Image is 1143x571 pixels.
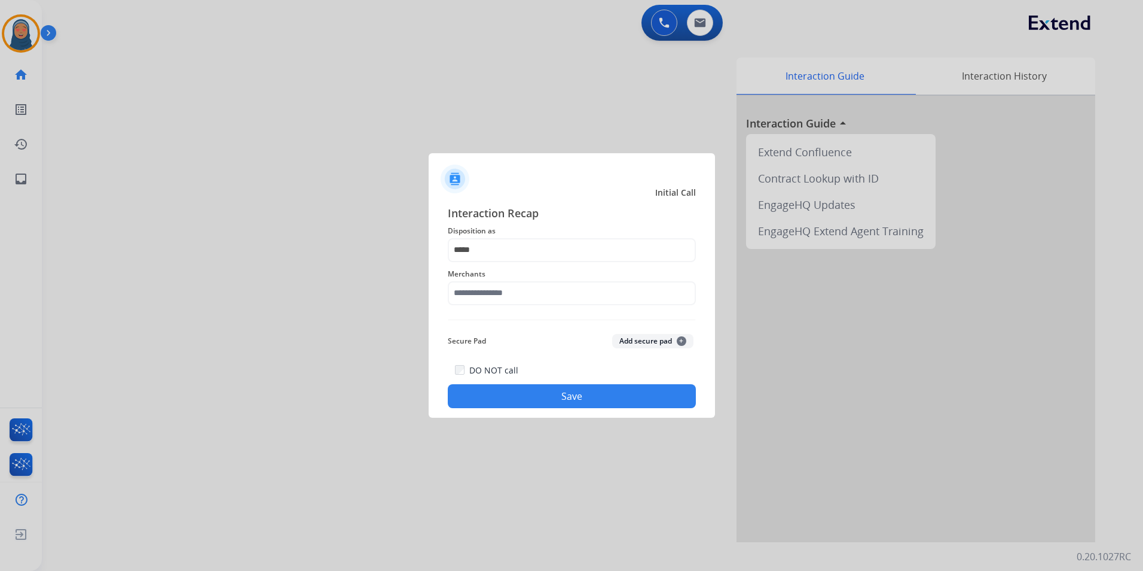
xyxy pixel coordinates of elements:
span: + [677,336,686,346]
span: Interaction Recap [448,205,696,224]
p: 0.20.1027RC [1077,549,1131,564]
button: Add secure pad+ [612,334,693,348]
span: Disposition as [448,224,696,238]
label: DO NOT call [469,365,518,376]
button: Save [448,384,696,408]
img: contact-recap-line.svg [448,320,696,320]
img: contactIcon [441,165,469,193]
span: Secure Pad [448,334,486,348]
span: Merchants [448,267,696,281]
span: Initial Call [655,187,696,199]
